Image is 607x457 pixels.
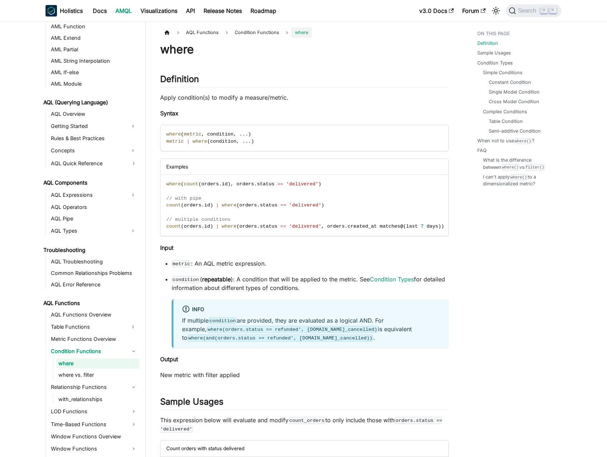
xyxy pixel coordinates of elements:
span: where [222,224,236,229]
span: orders [239,203,257,208]
span: last [406,224,418,229]
a: Definition [477,40,498,47]
kbd: K [549,7,556,14]
span: Search [516,8,541,14]
span: ) [251,139,254,144]
span: ) [248,132,251,137]
p: : An AQL metric expression. [172,259,449,268]
h2: Sample Usages [160,396,449,410]
a: Release Notes [199,5,246,16]
a: AQL Quick Reference [49,158,139,169]
a: Condition Functions [49,346,139,357]
span: , [321,224,324,229]
a: AML If-else [49,67,139,77]
span: id [204,224,210,229]
code: filter() [525,164,545,170]
span: id [204,203,210,208]
h1: where [160,42,449,57]
span: . [245,139,248,144]
button: Expand sidebar category 'Concepts' [126,145,139,156]
span: . [257,203,260,208]
span: ( [199,181,201,187]
div: Examples [161,159,448,175]
h2: Definition [160,74,449,87]
a: AMQL [111,5,136,16]
a: AQL Functions Overview [49,310,139,320]
span: where [222,203,236,208]
span: == [280,224,286,229]
span: count [166,224,181,229]
a: Condition Types [370,276,414,283]
span: orders [184,203,201,208]
nav: Docs sidebar [38,22,146,457]
strong: repeatable [202,276,231,283]
a: v3.0 Docs [415,5,458,16]
a: AQL Types [49,225,126,237]
span: . [245,132,248,137]
p: Apply condition(s) to modify a measure/metric. [160,93,449,102]
span: status [260,203,277,208]
a: Common Relationships Problems [49,268,139,278]
code: where(and(orders.status == refunded', [DOMAIN_NAME]_cancelled)) [187,334,373,342]
span: where [166,132,181,137]
span: orders [184,224,201,229]
a: Troubleshooting [41,245,139,255]
button: Switch between dark and light mode (currently light mode) [490,5,502,16]
span: @ [400,224,403,229]
span: matches [380,224,400,229]
span: ( [181,181,184,187]
code: where() [514,138,532,144]
a: AQL Components [41,178,139,188]
strong: Input [160,244,173,251]
span: ( [181,132,184,137]
a: Time-Based Functions [49,419,139,430]
a: Single Model Condition [489,89,540,95]
span: | [216,224,219,229]
span: == [280,203,286,208]
p: If multiple are provided, they are evaluated as a logical AND. For example, is equivalent to . [182,316,440,342]
span: . [219,181,222,187]
button: Expand sidebar category 'AQL Types' [126,225,139,237]
span: | [216,203,219,208]
span: ) [318,181,321,187]
button: Expand sidebar category 'Getting Started' [126,120,139,132]
span: . [242,139,245,144]
span: , [234,132,236,137]
span: metric [166,139,184,144]
a: Getting Started [49,120,126,132]
a: AQL (Querying Language) [41,97,139,108]
span: ( [181,203,184,208]
span: // with pipe [166,196,201,201]
a: Semi-additive Condition [489,128,541,134]
a: AQL Functions [41,298,139,308]
span: ( [236,224,239,229]
span: Condition Functions [231,27,283,38]
strong: Output [160,356,178,363]
a: Forum [458,5,490,16]
span: orders [236,181,254,187]
img: Holistics [46,5,57,16]
b: Holistics [60,6,83,15]
span: | [187,139,190,144]
strong: Syntax [160,110,178,117]
span: 'delivered' [286,181,319,187]
span: == [277,181,283,187]
span: orders [327,224,345,229]
span: id [222,181,228,187]
a: Concepts [49,145,126,156]
a: Complex Conditions [483,108,527,115]
span: condition [207,132,233,137]
span: created_at [348,224,377,229]
a: Home page [160,27,174,38]
span: where [166,181,181,187]
a: Sample Usages [477,49,511,56]
span: . [239,132,242,137]
span: ( [403,224,406,229]
span: where [192,139,207,144]
span: . [242,132,245,137]
a: Table Condition [489,118,523,125]
a: Docs [89,5,111,16]
a: Condition Types [477,59,513,66]
a: Window Functions [49,443,139,454]
span: ) [228,181,230,187]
